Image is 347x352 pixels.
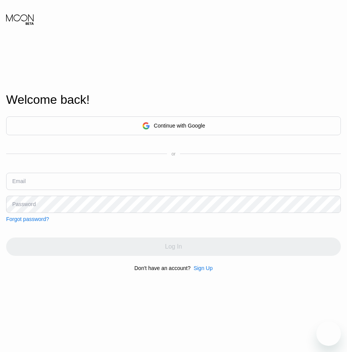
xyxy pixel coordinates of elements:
[6,93,341,107] div: Welcome back!
[190,265,213,271] div: Sign Up
[12,201,36,207] div: Password
[12,178,26,184] div: Email
[193,265,213,271] div: Sign Up
[316,321,341,346] iframe: Button to launch messaging window
[154,123,205,129] div: Continue with Google
[134,265,191,271] div: Don't have an account?
[6,216,49,222] div: Forgot password?
[6,116,341,135] div: Continue with Google
[172,151,176,157] div: or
